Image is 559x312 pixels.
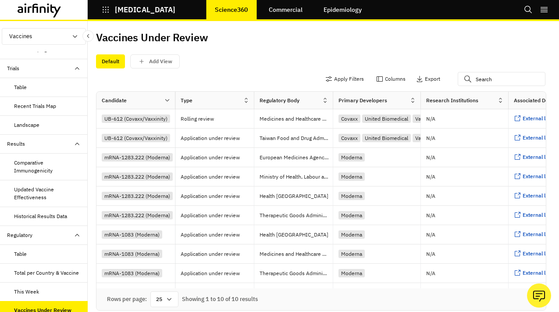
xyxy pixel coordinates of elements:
[102,97,127,104] div: Candidate
[102,192,173,200] div: mRNA-1283.222 (Moderna)
[416,72,440,86] button: Export
[514,231,553,238] a: External link
[362,115,411,123] div: United Biomedical
[102,211,173,219] div: mRNA-1283.222 (Moderna)
[215,6,248,13] p: Science360
[338,250,365,258] div: Moderna
[102,134,170,142] div: UB-612 (Covaxx/Vaxxinity)
[102,250,162,258] div: mRNA-1083 (Moderna)
[514,192,553,200] a: External link
[149,58,172,65] p: Add View
[426,213,435,218] p: N/A
[96,54,125,68] div: Default
[14,288,39,296] div: This Week
[338,97,387,104] div: Primary Developers
[426,97,478,104] div: Research Institutions
[115,6,175,14] p: [MEDICAL_DATA]
[514,250,553,258] a: External link
[14,83,27,91] div: Table
[102,172,173,181] div: mRNA-1283.222 (Moderna)
[338,211,365,219] div: Moderna
[514,115,553,122] a: External link
[376,72,406,86] button: Columns
[181,115,254,123] p: Rolling review
[524,2,533,17] button: Search
[523,154,553,160] span: External link
[514,212,553,219] a: External link
[338,153,365,161] div: Moderna
[527,283,551,308] button: Ask our analysts
[338,269,365,277] div: Moderna
[102,115,170,123] div: UB-612 (Covaxx/Vaxxinity)
[260,134,333,143] p: Taiwan Food and Drug Administration
[514,154,553,161] a: External link
[523,269,553,276] span: External link
[338,172,365,181] div: Moderna
[82,30,94,42] button: Close Sidebar
[260,97,299,104] div: Regulatory Body
[14,212,67,220] div: Historical Results Data
[514,269,553,277] a: External link
[181,153,254,162] p: Application under review
[514,173,553,180] a: External link
[338,134,360,142] div: Covaxx
[260,153,333,162] p: European Medicines Agency (EMA)
[181,211,254,220] p: Application under review
[181,134,254,143] p: Application under review
[413,134,439,142] div: Vaxxinity
[102,153,173,161] div: mRNA-1283.222 (Moderna)
[150,291,178,307] div: 25
[260,211,333,220] p: Therapeutic Goods Administration (TGA)
[523,173,553,179] span: External link
[523,115,553,122] span: External link
[458,72,545,86] input: Search
[260,250,333,258] p: Medicines and Healthcare products Regulatory Agency (MHRA)
[523,192,553,199] span: External link
[514,134,553,142] a: External link
[14,250,27,258] div: Table
[102,269,162,277] div: mRNA-1083 (Moderna)
[260,288,333,297] p: European Medicines Agency (EMA)
[426,194,435,199] p: N/A
[426,136,435,141] p: N/A
[260,230,333,239] p: Health [GEOGRAPHIC_DATA]
[130,54,180,68] button: save changes
[2,28,86,45] button: Vaccines
[182,295,258,304] div: Showing 1 to 10 of 10 results
[102,230,162,239] div: mRNA-1083 (Moderna)
[338,230,365,239] div: Moderna
[426,174,435,179] p: N/A
[426,251,435,257] p: N/A
[413,115,439,123] div: Vaxxinity
[107,295,147,304] div: Rows per page:
[260,269,333,278] p: Therapeutic Goods Administration (TGA)
[181,172,254,181] p: Application under review
[426,116,435,122] p: N/A
[7,65,19,72] div: Trials
[426,232,435,237] p: N/A
[7,231,32,239] div: Regulatory
[181,230,254,239] p: Application under review
[260,172,333,181] p: Ministry of Health, Labour and Welfare of Japan (MHLW)
[96,31,208,44] h2: Vaccines Under Review
[338,192,365,200] div: Moderna
[7,140,25,148] div: Results
[181,250,254,258] p: Application under review
[260,115,333,123] p: Medicines and Healthcare products Regulatory Agency (MHRA)
[523,231,553,237] span: External link
[14,102,56,110] div: Recent Trials Map
[14,121,39,129] div: Landscape
[181,288,254,297] p: Application under review
[14,186,81,201] div: Updated Vaccine Effectiveness
[181,269,254,278] p: Application under review
[523,134,553,141] span: External link
[426,155,435,160] p: N/A
[523,250,553,257] span: External link
[260,192,333,201] p: Health [GEOGRAPHIC_DATA]
[338,115,360,123] div: Covaxx
[181,192,254,201] p: Application under review
[14,159,81,175] div: Comparative Immunogenicity
[362,134,411,142] div: United Biomedical
[425,76,440,82] p: Export
[325,72,364,86] button: Apply Filters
